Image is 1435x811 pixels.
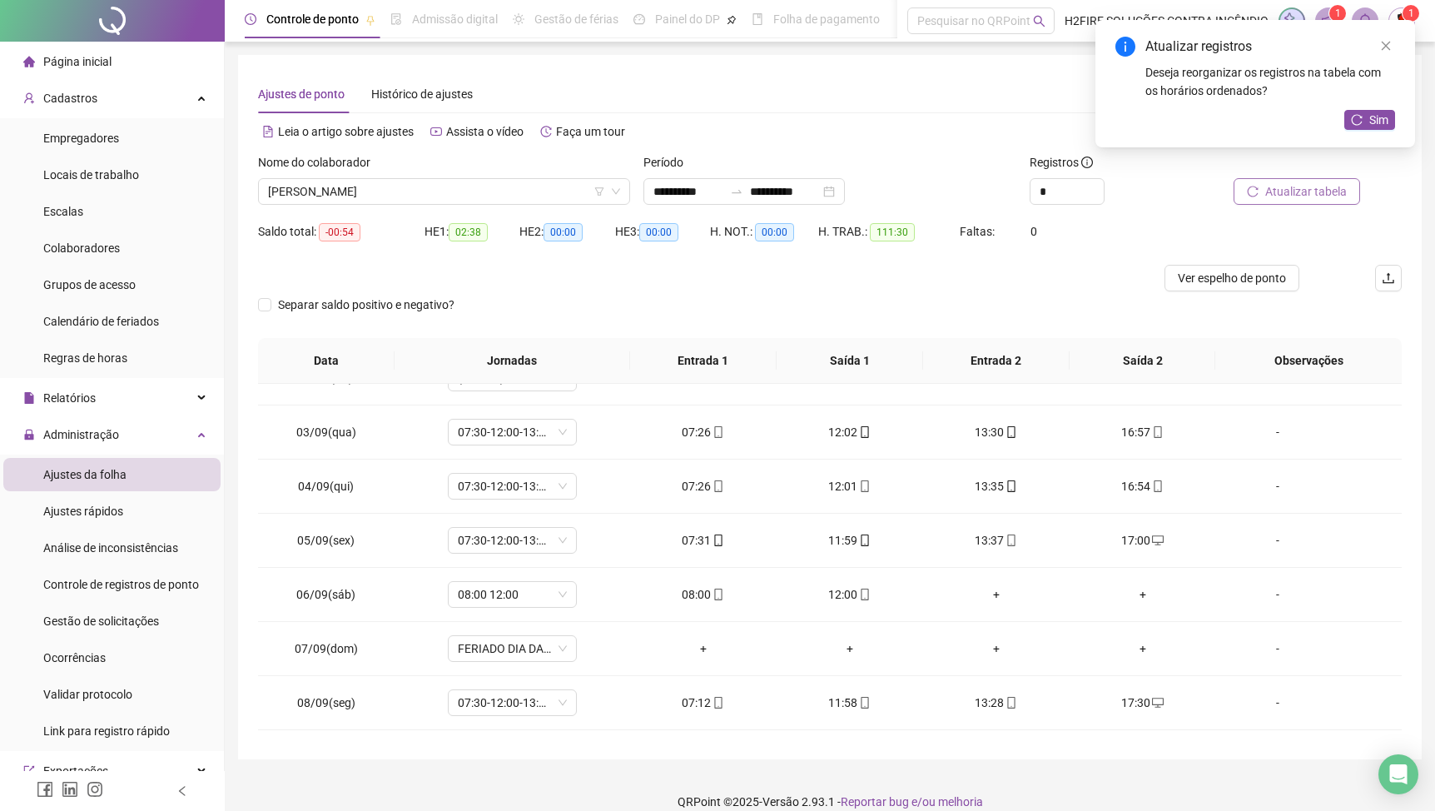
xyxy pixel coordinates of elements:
span: mobile [857,697,871,709]
th: Observações [1215,338,1402,384]
span: Faça um tour [556,125,625,138]
span: Empregadores [43,132,119,145]
span: 06/09(sáb) [296,588,355,601]
div: - [1229,477,1327,495]
span: 1 [1335,7,1341,19]
div: 07:26 [643,423,763,441]
span: file-done [390,13,402,25]
div: 16:57 [1083,423,1203,441]
sup: 1 [1329,5,1346,22]
span: youtube [430,126,442,137]
span: mobile [711,480,724,492]
span: Calendário de feriados [43,315,159,328]
th: Data [258,338,395,384]
div: - [1229,639,1327,658]
span: Versão [762,795,799,809]
span: 111:30 [870,223,915,241]
span: pushpin [365,15,375,25]
label: Período [643,153,694,172]
span: bell [1358,13,1373,28]
span: 0 [1030,225,1037,238]
span: mobile [1004,426,1017,438]
th: Saída 2 [1070,338,1216,384]
span: 1 [1408,7,1414,19]
span: 03/09(qua) [296,425,356,439]
div: 13:28 [936,694,1056,712]
span: H2FIRE SOLUÇÕES CONTRA INCÊNDIO [1065,12,1269,30]
div: 12:01 [790,477,910,495]
th: Entrada 2 [923,338,1070,384]
span: reload [1247,186,1259,197]
span: home [23,56,35,67]
span: history [540,126,552,137]
span: Controle de ponto [266,12,359,26]
span: mobile [1004,535,1017,546]
button: Sim [1344,110,1395,130]
span: 02:38 [449,223,488,241]
span: FERIADO DIA DA INDEPENDÊNCIA [458,636,567,661]
div: 13:37 [936,531,1056,550]
span: -00:54 [319,223,360,241]
div: + [936,639,1056,658]
div: 17:30 [1083,694,1203,712]
span: Observações [1229,351,1388,370]
sup: Atualize o seu contato no menu Meus Dados [1403,5,1419,22]
div: 12:00 [790,585,910,604]
span: Grupos de acesso [43,278,136,291]
span: Admissão digital [412,12,498,26]
span: desktop [1150,535,1164,546]
span: Sim [1369,111,1388,129]
span: 08/09(seg) [297,696,355,709]
div: 08:00 [643,585,763,604]
th: Saída 1 [777,338,923,384]
span: sun [513,13,524,25]
th: Entrada 1 [630,338,777,384]
span: Separar saldo positivo e negativo? [271,296,461,314]
th: Jornadas [395,338,630,384]
span: book [752,13,763,25]
span: Assista o vídeo [446,125,524,138]
span: mobile [711,589,724,600]
div: Saldo total: [258,222,425,241]
span: clock-circle [245,13,256,25]
span: 00:00 [755,223,794,241]
span: mobile [711,535,724,546]
span: info-circle [1115,37,1135,57]
span: Página inicial [43,55,112,68]
span: Gestão de solicitações [43,614,159,628]
span: Regras de horas [43,351,127,365]
div: HE 2: [519,222,614,241]
span: instagram [87,781,103,798]
span: Ajustes de ponto [258,87,345,101]
div: H. TRAB.: [818,222,960,241]
div: 13:35 [936,477,1056,495]
span: Análise de inconsistências [43,541,178,555]
span: Cadastros [43,92,97,105]
div: HE 1: [425,222,519,241]
span: mobile [1150,480,1164,492]
span: mobile [857,535,871,546]
span: mobile [1004,480,1017,492]
span: Escalas [43,205,83,218]
div: - [1229,694,1327,712]
div: 07:26 [643,477,763,495]
span: lock [23,429,35,440]
span: mobile [857,426,871,438]
span: Ajustes da folha [43,468,127,481]
span: Reportar bug e/ou melhoria [841,795,983,809]
span: Registros [1030,153,1093,172]
div: 13:30 [936,423,1056,441]
div: 07:12 [643,694,763,712]
span: info-circle [1081,157,1093,168]
span: 07:30-12:00-13:30-17:00 [458,474,567,499]
span: file [23,392,35,404]
span: 07:30-12:00-13:30-17:00 [458,420,567,445]
span: desktop [1150,697,1164,709]
div: + [790,639,910,658]
span: Folha de pagamento [773,12,880,26]
span: Ocorrências [43,651,106,664]
label: Nome do colaborador [258,153,381,172]
span: to [730,185,743,198]
button: Ver espelho de ponto [1164,265,1299,291]
img: 69477 [1389,8,1414,33]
